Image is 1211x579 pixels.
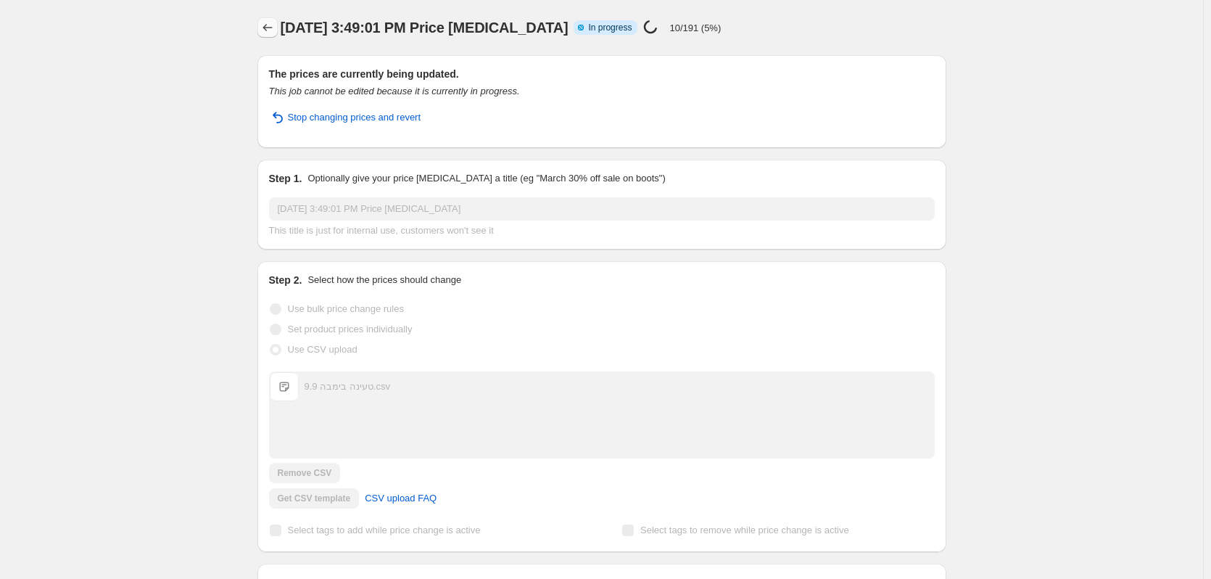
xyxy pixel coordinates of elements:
[288,303,404,314] span: Use bulk price change rules
[365,491,437,506] span: CSV upload FAQ
[307,273,461,287] p: Select how the prices should change
[288,324,413,334] span: Set product prices individually
[640,525,849,535] span: Select tags to remove while price change is active
[288,344,357,355] span: Use CSV upload
[269,197,935,221] input: 30% off holiday sale
[356,487,445,510] a: CSV upload FAQ
[257,17,278,38] button: Price change jobs
[269,86,520,96] i: This job cannot be edited because it is currently in progress.
[307,171,665,186] p: Optionally give your price [MEDICAL_DATA] a title (eg "March 30% off sale on boots")
[288,110,421,125] span: Stop changing prices and revert
[281,20,569,36] span: [DATE] 3:49:01 PM Price [MEDICAL_DATA]
[305,379,390,394] div: טעינה בימבה 9.9.csv
[260,106,430,129] button: Stop changing prices and revert
[269,273,302,287] h2: Step 2.
[269,171,302,186] h2: Step 1.
[269,225,494,236] span: This title is just for internal use, customers won't see it
[669,22,721,33] p: 10/191 (5%)
[588,22,632,33] span: In progress
[269,67,935,81] h2: The prices are currently being updated.
[288,525,481,535] span: Select tags to add while price change is active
